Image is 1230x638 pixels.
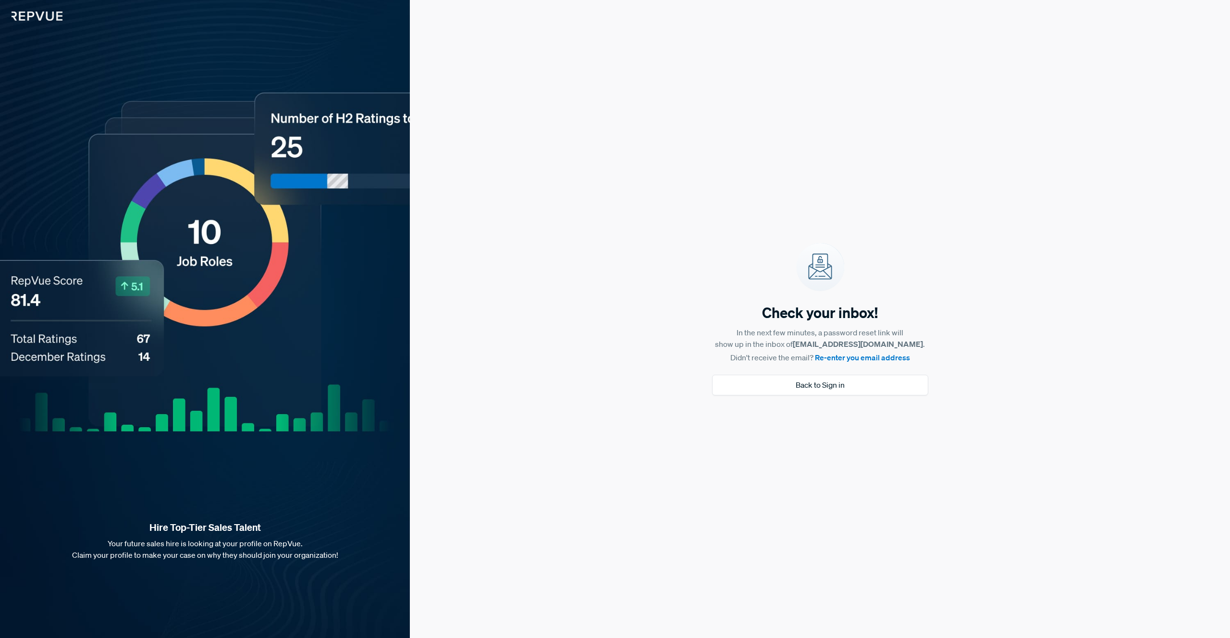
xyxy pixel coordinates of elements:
[715,327,925,350] p: In the next few minutes, a password reset link will show up in the inbox of .
[815,353,910,362] a: Re-enter you email address
[15,521,394,534] strong: Hire Top-Tier Sales Talent
[793,339,923,349] strong: [EMAIL_ADDRESS][DOMAIN_NAME]
[796,243,844,291] img: Success
[712,375,928,395] button: Back to Sign in
[762,303,878,323] h5: Check your inbox!
[15,538,394,561] p: Your future sales hire is looking at your profile on RepVue. Claim your profile to make your case...
[730,352,910,363] p: Didn't receive the email?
